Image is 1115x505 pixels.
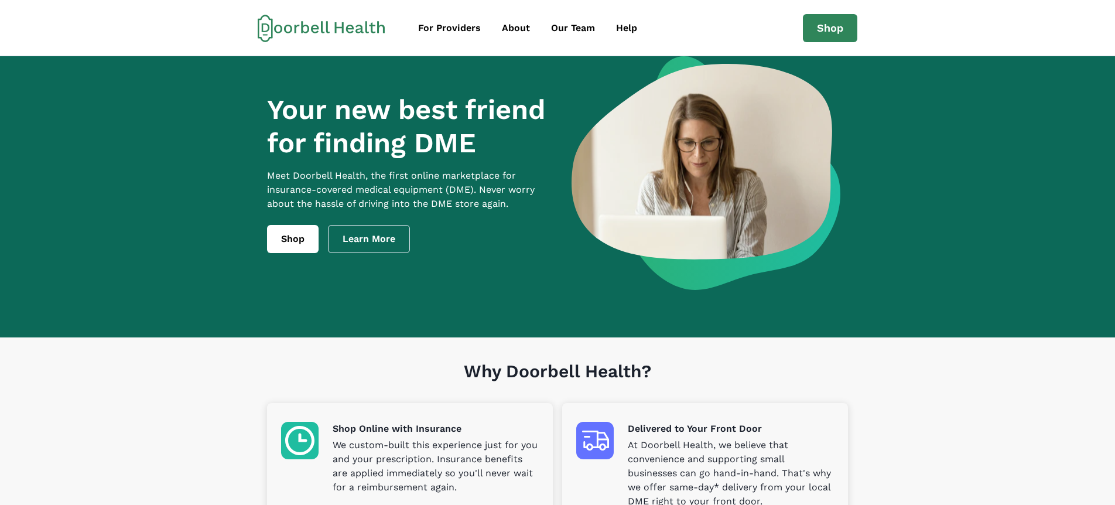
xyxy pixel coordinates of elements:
p: Delivered to Your Front Door [628,422,834,436]
img: a woman looking at a computer [572,56,840,290]
p: We custom-built this experience just for you and your prescription. Insurance benefits are applie... [333,438,539,494]
div: Help [616,21,637,35]
a: Learn More [328,225,410,253]
p: Shop Online with Insurance [333,422,539,436]
a: Help [607,16,647,40]
a: Shop [803,14,857,42]
a: Shop [267,225,319,253]
h1: Your new best friend for finding DME [267,93,552,159]
div: Our Team [551,21,595,35]
div: About [502,21,530,35]
img: Delivered to Your Front Door icon [576,422,614,459]
h1: Why Doorbell Health? [267,361,848,403]
a: Our Team [542,16,604,40]
p: Meet Doorbell Health, the first online marketplace for insurance-covered medical equipment (DME).... [267,169,552,211]
div: For Providers [418,21,481,35]
a: For Providers [409,16,490,40]
a: About [492,16,539,40]
img: Shop Online with Insurance icon [281,422,319,459]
